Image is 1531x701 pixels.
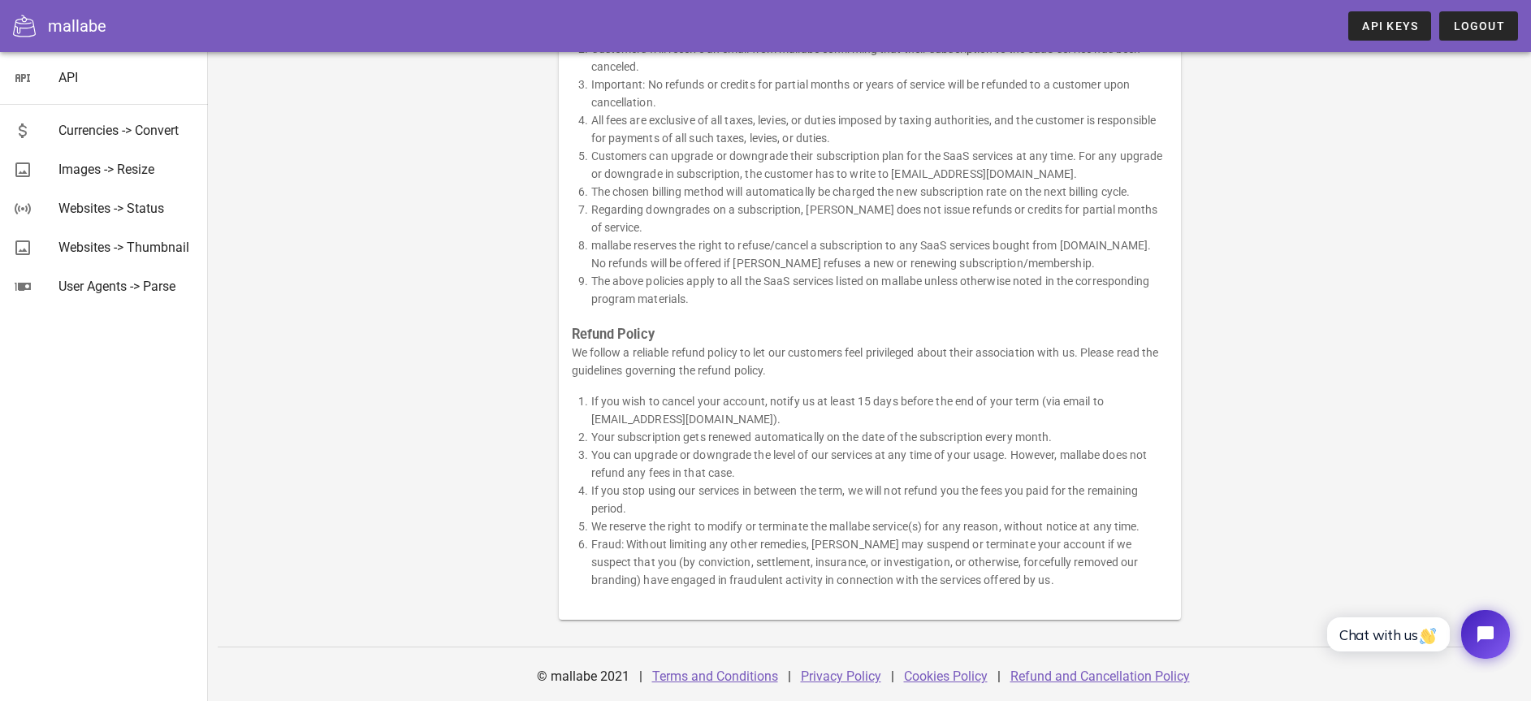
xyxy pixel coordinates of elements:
[48,14,106,38] div: mallabe
[1439,11,1518,41] button: Logout
[58,123,195,138] div: Currencies -> Convert
[58,201,195,216] div: Websites -> Status
[591,183,1168,201] li: The chosen billing method will automatically be charged the new subscription rate on the next bil...
[591,392,1168,428] li: If you wish to cancel your account, notify us at least 15 days before the end of your term (via e...
[591,201,1168,236] li: Regarding downgrades on a subscription, [PERSON_NAME] does not issue refunds or credits for parti...
[801,669,881,684] a: Privacy Policy
[891,657,894,696] div: |
[591,517,1168,535] li: We reserve the right to modify or terminate the mallabe service(s) for any reason, without notice...
[591,111,1168,147] li: All fees are exclusive of all taxes, levies, or duties imposed by taxing authorities, and the cus...
[58,240,195,255] div: Websites -> Thumbnail
[591,482,1168,517] li: If you stop using our services in between the term, we will not refund you the fees you paid for ...
[572,326,1168,344] h3: Refund Policy
[572,344,1168,379] p: We follow a reliable refund policy to let our customers feel privileged about their association w...
[591,428,1168,446] li: Your subscription gets renewed automatically on the date of the subscription every month.
[591,446,1168,482] li: You can upgrade or downgrade the level of our services at any time of your usage. However, mallab...
[1309,596,1524,673] iframe: Tidio Chat
[58,70,195,85] div: API
[58,162,195,177] div: Images -> Resize
[639,657,642,696] div: |
[1010,669,1190,684] a: Refund and Cancellation Policy
[997,657,1001,696] div: |
[58,279,195,294] div: User Agents -> Parse
[1348,11,1431,41] a: API Keys
[591,535,1168,589] li: Fraud: Without limiting any other remedies, [PERSON_NAME] may suspend or terminate your account i...
[591,40,1168,76] li: Customers will receive an email from mallabe confirming that their subscription to the SaaS servi...
[591,76,1168,111] li: Important: No refunds or credits for partial months or years of service will be refunded to a cus...
[591,272,1168,308] li: The above policies apply to all the SaaS services listed on mallabe unless otherwise noted in the...
[527,657,639,696] div: © mallabe 2021
[904,669,988,684] a: Cookies Policy
[1452,19,1505,32] span: Logout
[1361,19,1418,32] span: API Keys
[591,147,1168,183] li: Customers can upgrade or downgrade their subscription plan for the SaaS services at any time. For...
[788,657,791,696] div: |
[652,669,778,684] a: Terms and Conditions
[591,236,1168,272] li: mallabe reserves the right to refuse/cancel a subscription to any SaaS services bought from [DOMA...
